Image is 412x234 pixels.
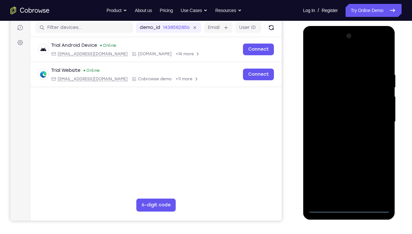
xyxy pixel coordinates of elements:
div: Online [73,65,90,70]
label: demo_id [129,21,150,28]
button: 6-digit code [126,196,165,209]
div: Open device details [20,59,271,84]
iframe: Agent [10,3,282,221]
input: Filter devices... [37,21,119,28]
a: Pricing [160,4,173,17]
button: Product [107,4,127,17]
a: Go to the home page [10,6,50,14]
span: android@example.com [47,48,117,54]
div: New devices found. [73,67,75,68]
a: Log In [303,4,315,17]
div: Trial Website [41,64,70,71]
div: New devices found. [90,42,91,43]
a: Try Online Demo [346,4,402,17]
div: App [121,73,161,79]
span: Cobrowse demo [128,73,161,79]
a: About us [135,4,152,17]
button: Use Cases [181,4,207,17]
span: / [318,6,319,14]
button: Resources [215,4,242,17]
a: Connect [233,66,263,77]
label: Email [197,21,209,28]
div: Email [41,73,117,79]
h1: Connect [25,4,61,14]
a: Register [322,4,338,17]
div: Open device details [20,34,271,59]
span: +11 more [165,73,182,79]
label: User ID [229,21,245,28]
div: App [121,48,161,54]
span: web@example.com [47,73,117,79]
span: Cobrowse.io [128,48,161,54]
span: +14 more [165,48,183,54]
div: Online [89,40,106,45]
a: Connect [233,41,263,52]
div: Email [41,48,117,54]
div: Trial Android Device [41,39,87,46]
button: Refresh [256,19,266,30]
